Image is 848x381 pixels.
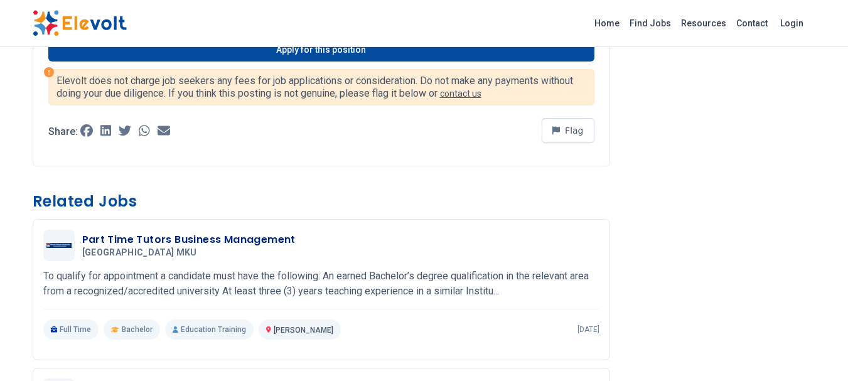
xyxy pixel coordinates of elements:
[43,269,599,299] p: To qualify for appointment a candidate must have the following: An earned Bachelor’s degree quali...
[676,13,731,33] a: Resources
[43,230,599,340] a: Mount Kenya University MKUPart Time Tutors Business Management[GEOGRAPHIC_DATA] MKUTo qualify for...
[82,232,296,247] h3: Part Time Tutors Business Management
[122,325,153,335] span: Bachelor
[773,11,811,36] a: Login
[542,118,594,143] button: Flag
[46,243,72,248] img: Mount Kenya University MKU
[33,191,610,212] h3: Related Jobs
[33,10,127,36] img: Elevolt
[625,13,676,33] a: Find Jobs
[82,247,197,259] span: [GEOGRAPHIC_DATA] MKU
[43,319,99,340] p: Full Time
[440,89,481,99] a: contact us
[589,13,625,33] a: Home
[48,38,594,62] a: Apply for this position
[48,127,78,137] p: Share:
[56,75,586,100] p: Elevolt does not charge job seekers any fees for job applications or consideration. Do not make a...
[165,319,254,340] p: Education Training
[731,13,773,33] a: Contact
[785,321,848,381] iframe: Chat Widget
[274,326,333,335] span: [PERSON_NAME]
[577,325,599,335] p: [DATE]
